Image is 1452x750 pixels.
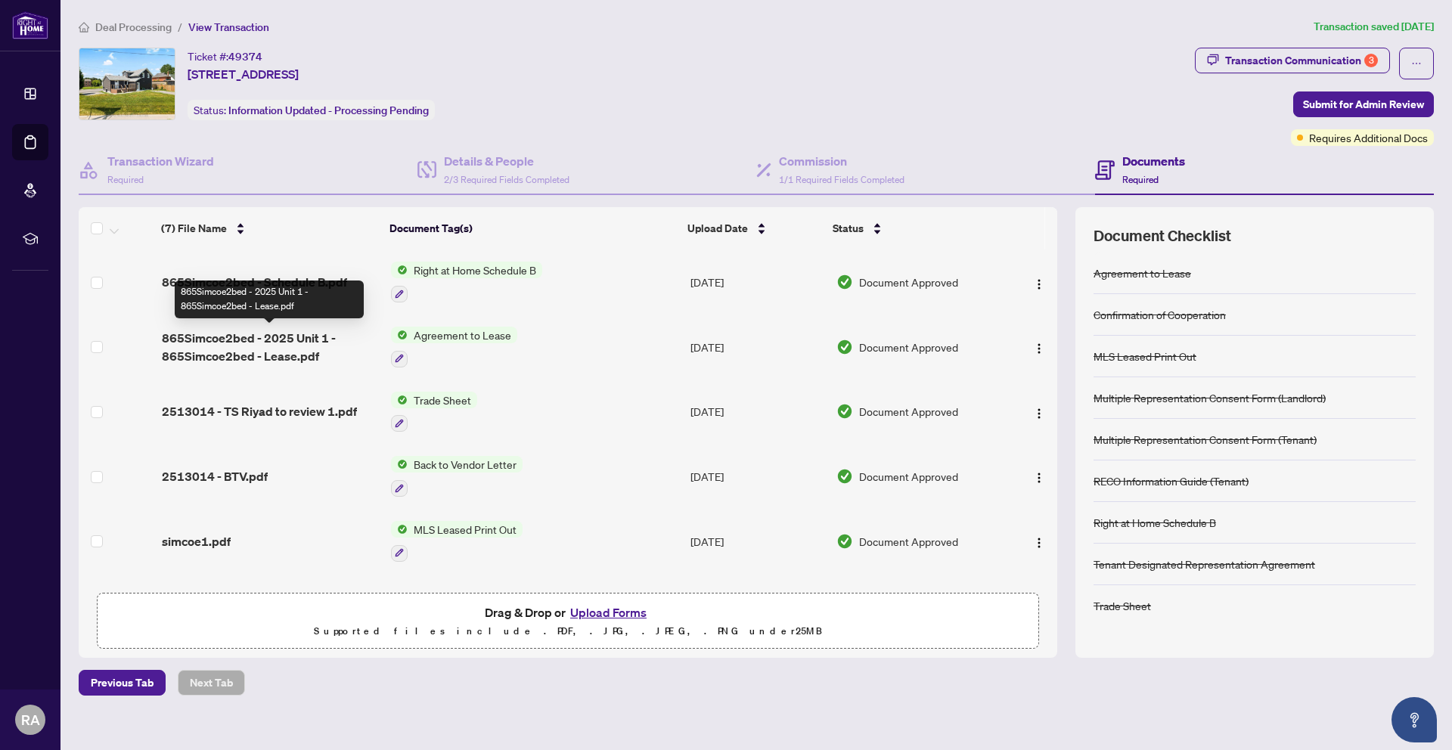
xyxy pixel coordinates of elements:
[1195,48,1390,73] button: Transaction Communication3
[188,20,269,34] span: View Transaction
[444,174,569,185] span: 2/3 Required Fields Completed
[1122,152,1185,170] h4: Documents
[1027,399,1051,423] button: Logo
[836,403,853,420] img: Document Status
[1027,529,1051,553] button: Logo
[391,262,408,278] img: Status Icon
[391,262,542,302] button: Status IconRight at Home Schedule B
[107,622,1029,640] p: Supported files include .PDF, .JPG, .JPEG, .PNG under 25 MB
[228,104,429,117] span: Information Updated - Processing Pending
[107,152,214,170] h4: Transaction Wizard
[1033,278,1045,290] img: Logo
[1094,473,1249,489] div: RECO Information Guide (Tenant)
[566,603,651,622] button: Upload Forms
[178,18,182,36] li: /
[383,207,682,249] th: Document Tag(s)
[836,274,853,290] img: Document Status
[391,456,523,497] button: Status IconBack to Vendor Letter
[1094,514,1216,531] div: Right at Home Schedule B
[162,329,379,365] span: 865Simcoe2bed - 2025 Unit 1 - 865Simcoe2bed - Lease.pdf
[1094,597,1151,614] div: Trade Sheet
[162,532,231,550] span: simcoe1.pdf
[391,521,408,538] img: Status Icon
[1027,270,1051,294] button: Logo
[408,392,477,408] span: Trade Sheet
[687,220,748,237] span: Upload Date
[391,327,408,343] img: Status Icon
[391,392,477,432] button: Status IconTrade Sheet
[779,174,904,185] span: 1/1 Required Fields Completed
[1027,464,1051,488] button: Logo
[408,456,523,473] span: Back to Vendor Letter
[21,709,40,730] span: RA
[836,468,853,485] img: Document Status
[485,603,651,622] span: Drag & Drop or
[1411,58,1422,69] span: ellipsis
[1122,174,1159,185] span: Required
[684,509,830,574] td: [DATE]
[859,533,958,550] span: Document Approved
[779,152,904,170] h4: Commission
[1309,129,1428,146] span: Requires Additional Docs
[1094,348,1196,364] div: MLS Leased Print Out
[188,65,299,83] span: [STREET_ADDRESS]
[1094,389,1326,406] div: Multiple Representation Consent Form (Landlord)
[684,315,830,380] td: [DATE]
[408,327,517,343] span: Agreement to Lease
[175,280,364,318] div: 865Simcoe2bed - 2025 Unit 1 - 865Simcoe2bed - Lease.pdf
[836,339,853,355] img: Document Status
[79,48,175,119] img: IMG-E12320444_1.jpg
[1094,556,1315,572] div: Tenant Designated Representation Agreement
[391,521,523,562] button: Status IconMLS Leased Print Out
[391,392,408,408] img: Status Icon
[162,402,357,420] span: 2513014 - TS Riyad to review 1.pdf
[162,273,347,291] span: 865Simcoe2bed - Schedule B.pdf
[391,327,517,367] button: Status IconAgreement to Lease
[859,468,958,485] span: Document Approved
[1094,306,1226,323] div: Confirmation of Cooperation
[155,207,383,249] th: (7) File Name
[107,174,144,185] span: Required
[681,207,827,249] th: Upload Date
[684,249,830,315] td: [DATE]
[79,670,166,696] button: Previous Tab
[1033,408,1045,420] img: Logo
[859,339,958,355] span: Document Approved
[408,262,542,278] span: Right at Home Schedule B
[178,670,245,696] button: Next Tab
[1293,91,1434,117] button: Submit for Admin Review
[1391,697,1437,742] button: Open asap
[408,521,523,538] span: MLS Leased Print Out
[1033,472,1045,484] img: Logo
[1364,54,1378,67] div: 3
[188,100,435,120] div: Status:
[1225,48,1378,73] div: Transaction Communication
[836,533,853,550] img: Document Status
[833,220,864,237] span: Status
[859,274,958,290] span: Document Approved
[859,403,958,420] span: Document Approved
[1314,18,1434,36] article: Transaction saved [DATE]
[827,207,1003,249] th: Status
[444,152,569,170] h4: Details & People
[684,380,830,445] td: [DATE]
[1094,225,1231,246] span: Document Checklist
[1033,537,1045,549] img: Logo
[188,48,262,65] div: Ticket #:
[684,444,830,509] td: [DATE]
[91,671,154,695] span: Previous Tab
[228,50,262,64] span: 49374
[391,456,408,473] img: Status Icon
[162,467,268,485] span: 2513014 - BTV.pdf
[684,574,830,639] td: [DATE]
[12,11,48,39] img: logo
[1303,92,1424,116] span: Submit for Admin Review
[95,20,172,34] span: Deal Processing
[79,22,89,33] span: home
[161,220,227,237] span: (7) File Name
[98,593,1038,649] span: Drag & Drop orUpload FormsSupported files include .PDF, .JPG, .JPEG, .PNG under25MB
[1033,342,1045,355] img: Logo
[1094,431,1317,448] div: Multiple Representation Consent Form (Tenant)
[1094,265,1191,281] div: Agreement to Lease
[1027,335,1051,359] button: Logo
